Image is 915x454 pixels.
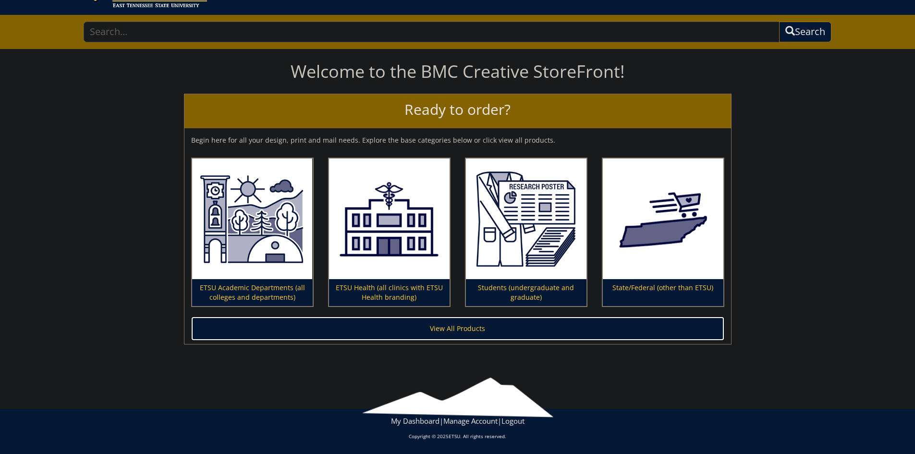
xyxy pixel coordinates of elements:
a: Logout [501,416,525,426]
p: Students (undergraduate and graduate) [466,279,586,306]
input: Search... [84,22,780,42]
a: State/Federal (other than ETSU) [603,159,723,307]
a: ETSU [449,433,460,440]
p: ETSU Academic Departments (all colleges and departments) [192,279,313,306]
img: Students (undergraduate and graduate) [466,159,586,280]
button: Search [779,22,831,42]
a: ETSU Health (all clinics with ETSU Health branding) [329,159,450,307]
h2: Ready to order? [184,94,731,128]
a: ETSU Academic Departments (all colleges and departments) [192,159,313,307]
img: ETSU Health (all clinics with ETSU Health branding) [329,159,450,280]
a: My Dashboard [391,416,439,426]
p: State/Federal (other than ETSU) [603,279,723,306]
img: State/Federal (other than ETSU) [603,159,723,280]
a: Manage Account [443,416,498,426]
h1: Welcome to the BMC Creative StoreFront! [184,62,732,81]
a: Students (undergraduate and graduate) [466,159,586,307]
p: Begin here for all your design, print and mail needs. Explore the base categories below or click ... [191,135,724,145]
img: ETSU Academic Departments (all colleges and departments) [192,159,313,280]
a: View All Products [191,317,724,341]
p: ETSU Health (all clinics with ETSU Health branding) [329,279,450,306]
